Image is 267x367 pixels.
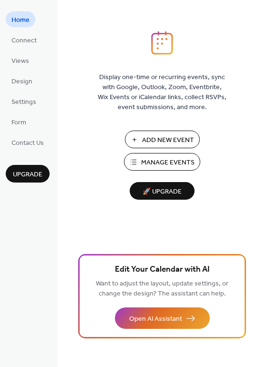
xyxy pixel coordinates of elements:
[11,138,44,148] span: Contact Us
[6,165,50,183] button: Upgrade
[6,114,32,130] a: Form
[6,93,42,109] a: Settings
[96,277,228,300] span: Want to adjust the layout, update settings, or change the design? The assistant can help.
[115,307,210,329] button: Open AI Assistant
[115,263,210,276] span: Edit Your Calendar with AI
[11,77,32,87] span: Design
[125,131,200,148] button: Add New Event
[135,185,189,198] span: 🚀 Upgrade
[129,314,182,324] span: Open AI Assistant
[98,72,226,112] span: Display one-time or recurring events, sync with Google, Outlook, Zoom, Eventbrite, Wix Events or ...
[6,134,50,150] a: Contact Us
[13,170,42,180] span: Upgrade
[151,31,173,55] img: logo_icon.svg
[6,52,35,68] a: Views
[130,182,195,200] button: 🚀 Upgrade
[124,153,200,171] button: Manage Events
[11,56,29,66] span: Views
[11,36,37,46] span: Connect
[11,97,36,107] span: Settings
[6,73,38,89] a: Design
[11,15,30,25] span: Home
[6,11,35,27] a: Home
[6,32,42,48] a: Connect
[11,118,26,128] span: Form
[141,158,195,168] span: Manage Events
[142,135,194,145] span: Add New Event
